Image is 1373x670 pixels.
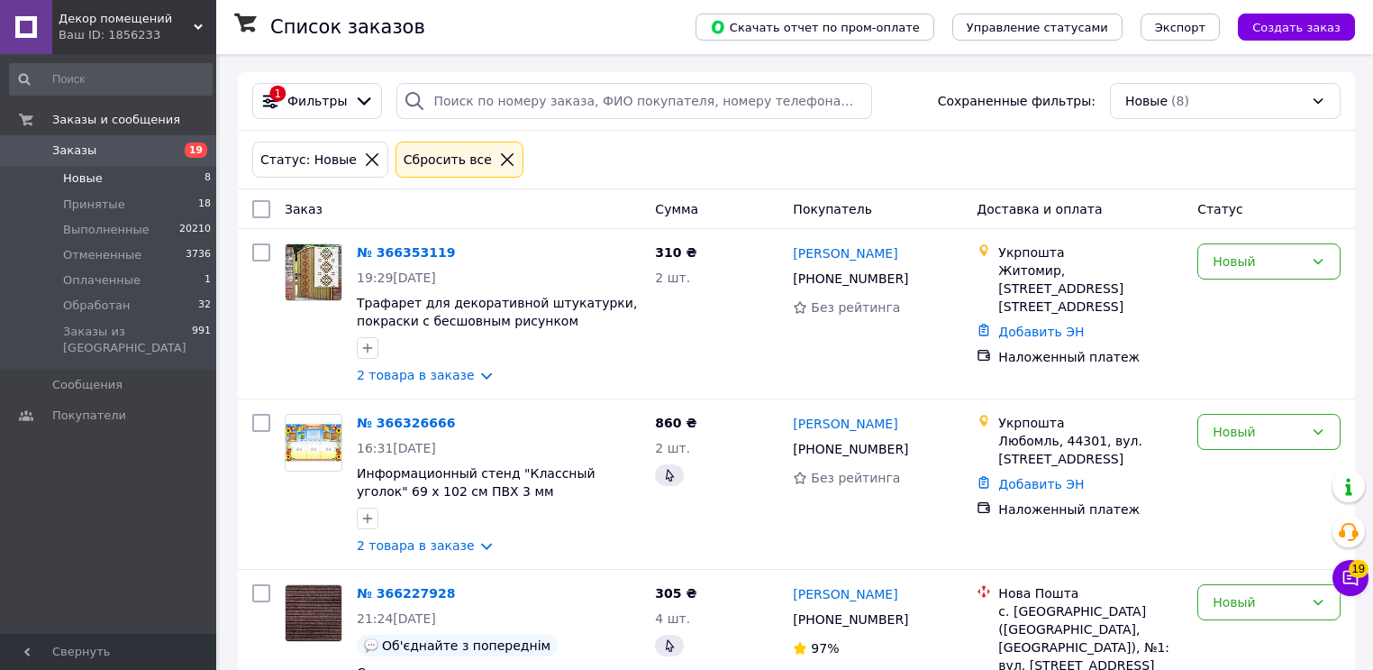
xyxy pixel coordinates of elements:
[811,641,839,656] span: 97%
[205,272,211,289] span: 1
[285,584,342,642] a: Фото товару
[270,16,425,38] h1: Список заказов
[998,262,1183,316] div: Житомир, [STREET_ADDRESS] [STREET_ADDRESS]
[696,14,934,41] button: Скачать отчет по пром-оплате
[1238,14,1355,41] button: Создать заказ
[400,150,496,170] div: Сбросить все
[655,611,690,626] span: 4 шт.
[655,441,690,455] span: 2 шт.
[357,586,455,601] a: № 366227928
[789,266,912,291] div: [PHONE_NUMBER]
[286,244,341,300] img: Фото товару
[382,638,550,653] span: Об'єднайте з попереднім
[9,63,213,96] input: Поиск
[1141,14,1220,41] button: Экспорт
[1349,559,1368,577] span: 19
[977,202,1102,216] span: Доставка и оплата
[938,92,1096,110] span: Сохраненные фильтры:
[285,202,323,216] span: Заказ
[63,272,141,289] span: Оплаченные
[1125,92,1168,110] span: Новые
[998,414,1183,432] div: Укрпошта
[655,271,690,285] span: 2 шт.
[1197,202,1243,216] span: Статус
[63,197,125,213] span: Принятые
[357,368,475,382] a: 2 товара в заказе
[1155,21,1205,34] span: Экспорт
[998,500,1183,519] div: Наложенный платеж
[59,11,194,27] span: Декор помещений
[63,170,103,187] span: Новые
[655,245,696,260] span: 310 ₴
[357,245,455,260] a: № 366353119
[793,202,872,216] span: Покупатель
[655,586,696,601] span: 305 ₴
[793,244,897,262] a: [PERSON_NAME]
[52,142,96,159] span: Заказы
[998,584,1183,602] div: Нова Пошта
[655,202,698,216] span: Сумма
[789,436,912,462] div: [PHONE_NUMBER]
[357,296,637,346] a: Трафарет для декоративной штукатурки, покраски с бесшовным рисунком Вышиванка, толщина 1 мм (350х...
[257,150,360,170] div: Статус: Новые
[967,21,1108,34] span: Управление статусами
[1252,21,1341,34] span: Создать заказ
[198,298,211,314] span: 32
[285,414,342,472] a: Фото товару
[185,142,207,158] span: 19
[998,477,1084,491] a: Добавить ЭН
[811,300,900,315] span: Без рейтинга
[357,416,455,430] a: № 366326666
[192,324,211,356] span: 991
[789,607,912,632] div: [PHONE_NUMBER]
[198,197,211,213] span: 18
[998,348,1183,366] div: Наложенный платеж
[357,441,436,455] span: 16:31[DATE]
[286,585,341,641] img: Фото товару
[1332,560,1368,596] button: Чат с покупателем19
[52,377,123,393] span: Сообщения
[186,247,211,263] span: 3736
[1220,19,1355,33] a: Создать заказ
[285,243,342,301] a: Фото товару
[1171,94,1189,108] span: (8)
[63,298,130,314] span: Обработан
[396,83,872,119] input: Поиск по номеру заказа, ФИО покупателя, номеру телефона, Email, номеру накладной
[1213,252,1304,271] div: Новый
[52,408,126,424] span: Покупатели
[998,243,1183,262] div: Укрпошта
[357,538,475,553] a: 2 товара в заказе
[710,19,920,35] span: Скачать отчет по пром-оплате
[357,466,596,499] a: Информационный стенд "Классный уголок" 69 х 102 см ПВХ 3 мм
[205,170,211,187] span: 8
[287,92,347,110] span: Фильтры
[793,585,897,603] a: [PERSON_NAME]
[998,432,1183,468] div: Любомль, 44301, вул. [STREET_ADDRESS]
[952,14,1123,41] button: Управление статусами
[1213,422,1304,442] div: Новый
[793,415,897,433] a: [PERSON_NAME]
[364,638,378,653] img: :speech_balloon:
[998,325,1084,339] a: Добавить ЭН
[59,27,216,43] div: Ваш ID: 1856233
[63,247,141,263] span: Отмененные
[63,222,150,238] span: Выполненные
[63,324,192,356] span: Заказы из [GEOGRAPHIC_DATA]
[1213,592,1304,612] div: Новый
[286,424,341,462] img: Фото товару
[655,416,696,430] span: 860 ₴
[357,271,436,285] span: 19:29[DATE]
[357,611,436,626] span: 21:24[DATE]
[52,112,180,128] span: Заказы и сообщения
[179,222,211,238] span: 20210
[811,471,900,485] span: Без рейтинга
